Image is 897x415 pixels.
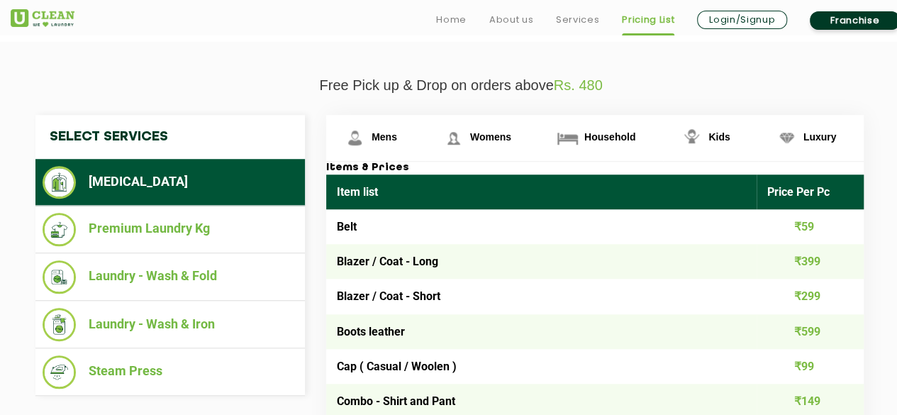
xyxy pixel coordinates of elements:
img: Dry Cleaning [43,166,76,199]
td: Blazer / Coat - Long [326,244,757,279]
th: Item list [326,175,757,209]
img: UClean Laundry and Dry Cleaning [11,9,74,27]
li: Steam Press [43,355,298,389]
span: Luxury [803,131,837,143]
a: Login/Signup [697,11,787,29]
span: Kids [708,131,730,143]
li: Laundry - Wash & Iron [43,308,298,341]
li: Laundry - Wash & Fold [43,260,298,294]
img: Laundry - Wash & Fold [43,260,76,294]
td: Belt [326,209,757,244]
li: [MEDICAL_DATA] [43,166,298,199]
span: Womens [470,131,511,143]
td: Blazer / Coat - Short [326,279,757,314]
th: Price Per Pc [757,175,864,209]
h3: Items & Prices [326,162,864,175]
a: Services [556,11,599,28]
td: ₹299 [757,279,864,314]
span: Household [584,131,635,143]
img: Luxury [774,126,799,150]
a: Home [436,11,467,28]
td: ₹599 [757,314,864,349]
td: Cap ( Casual / Woolen ) [326,349,757,384]
img: Premium Laundry Kg [43,213,76,246]
h4: Select Services [35,115,305,159]
li: Premium Laundry Kg [43,213,298,246]
img: Womens [441,126,466,150]
a: Pricing List [622,11,674,28]
span: Mens [372,131,397,143]
img: Household [555,126,580,150]
td: ₹399 [757,244,864,279]
td: ₹59 [757,209,864,244]
img: Kids [679,126,704,150]
td: ₹99 [757,349,864,384]
img: Steam Press [43,355,76,389]
span: Rs. 480 [554,77,603,93]
img: Laundry - Wash & Iron [43,308,76,341]
img: Mens [342,126,367,150]
a: About us [489,11,533,28]
td: Boots leather [326,314,757,349]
